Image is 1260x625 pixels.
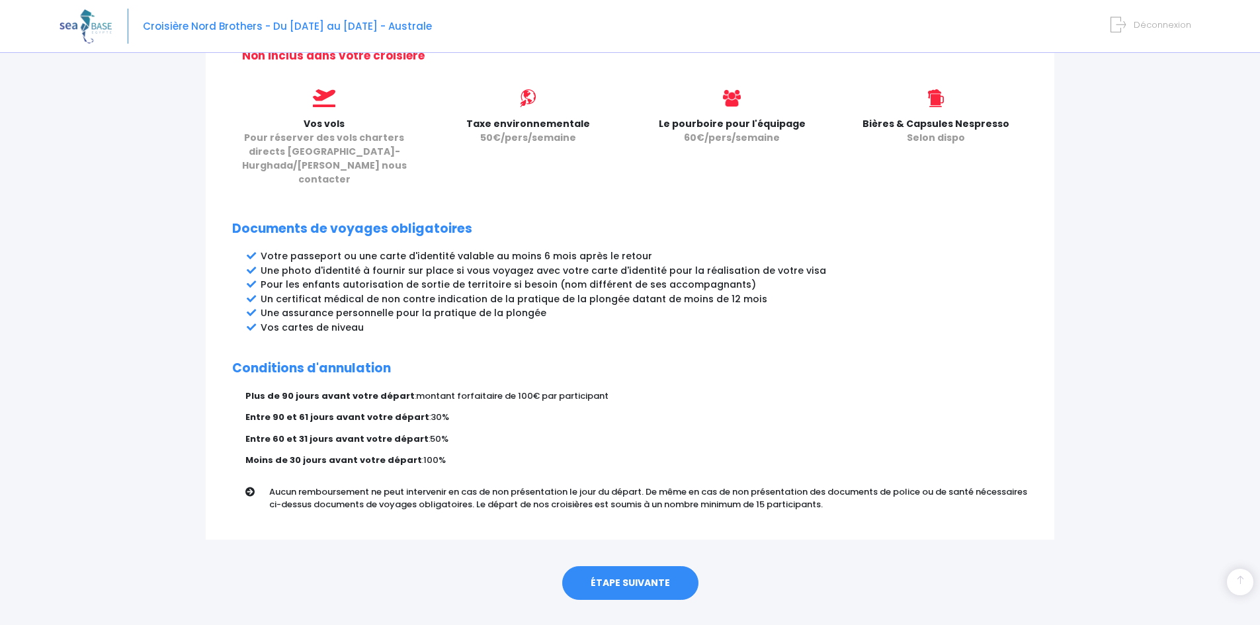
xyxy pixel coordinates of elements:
[844,117,1028,145] p: Bières & Capsules Nespresso
[261,306,1028,320] li: Une assurance personnelle pour la pratique de la plongée
[245,433,1028,446] p: :
[261,249,1028,263] li: Votre passeport ou une carte d'identité valable au moins 6 mois après le retour
[269,485,1038,511] p: Aucun remboursement ne peut intervenir en cas de non présentation le jour du départ. De même en c...
[232,222,1028,237] h2: Documents de voyages obligatoires
[245,390,415,402] strong: Plus de 90 jours avant votre départ
[261,292,1028,306] li: Un certificat médical de non contre indication de la pratique de la plongée datant de moins de 12...
[423,454,446,466] span: 100%
[245,390,1028,403] p: :
[416,390,609,402] span: montant forfaitaire de 100€ par participant
[928,89,943,107] img: icon_biere.svg
[480,131,576,144] span: 50€/pers/semaine
[245,411,1028,424] p: :
[232,361,1028,376] h2: Conditions d'annulation
[1134,19,1191,31] span: Déconnexion
[242,49,1028,62] h2: Non inclus dans votre croisière
[430,433,448,445] span: 50%
[519,89,537,107] img: icon_environment.svg
[245,454,1028,467] p: :
[907,131,965,144] span: Selon dispo
[562,566,698,601] a: ÉTAPE SUIVANTE
[723,89,741,107] img: icon_users@2x.png
[242,131,407,186] span: Pour réserver des vols charters directs [GEOGRAPHIC_DATA]-Hurghada/[PERSON_NAME] nous contacter
[261,264,1028,278] li: Une photo d'identité à fournir sur place si vous voyagez avec votre carte d'identité pour la réal...
[245,411,429,423] strong: Entre 90 et 61 jours avant votre départ
[232,117,416,187] p: Vos vols
[245,433,429,445] strong: Entre 60 et 31 jours avant votre départ
[261,278,1028,292] li: Pour les enfants autorisation de sortie de territoire si besoin (nom différent de ses accompagnants)
[684,131,780,144] span: 60€/pers/semaine
[431,411,449,423] span: 30%
[313,89,335,107] img: icon_vols.svg
[245,454,422,466] strong: Moins de 30 jours avant votre départ
[436,117,620,145] p: Taxe environnementale
[261,321,1028,335] li: Vos cartes de niveau
[143,19,432,33] span: Croisière Nord Brothers - Du [DATE] au [DATE] - Australe
[640,117,824,145] p: Le pourboire pour l'équipage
